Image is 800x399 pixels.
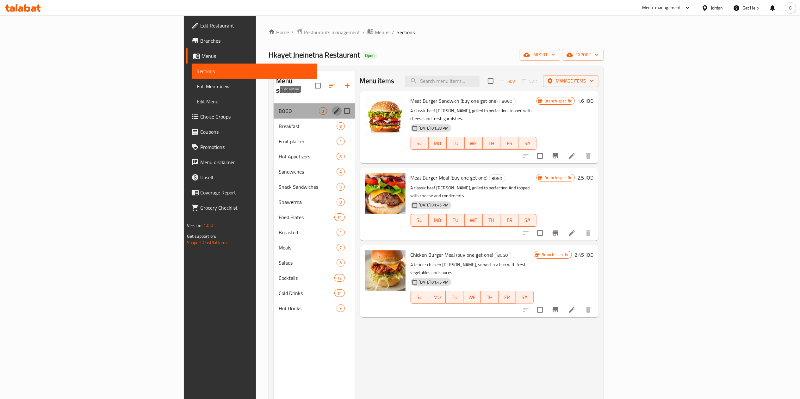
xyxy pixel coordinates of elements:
button: TU [447,214,465,227]
span: 6 [337,260,344,266]
div: Hot Drinks9 [274,301,355,316]
span: SU [413,216,426,225]
li: / [363,28,365,36]
button: TU [446,291,463,304]
a: Menus [186,48,317,64]
button: WE [465,137,483,150]
span: Salads [279,259,337,267]
div: items [337,244,344,251]
span: Menus [202,52,312,60]
input: search [405,76,480,87]
span: 11 [335,214,344,220]
a: Grocery Checklist [186,200,317,215]
div: Broasted1 [274,225,355,240]
p: A classic beef [PERSON_NAME], grilled to perfection, topped with cheese and fresh garnishes. [411,107,536,123]
div: items [334,274,344,282]
button: MO [428,291,446,304]
span: 1 [337,230,344,236]
button: Branch-specific-item [548,148,563,163]
span: Shawerma [279,198,337,206]
span: 4 [337,169,344,175]
span: SA [521,139,534,148]
span: 14 [335,290,344,296]
span: MO [431,139,444,148]
span: Select section [484,74,497,88]
a: Support.OpsPlatform [187,238,227,247]
span: Restaurants management [304,28,360,36]
span: Get support on: [187,232,216,240]
span: FR [501,293,514,302]
div: Cocktails [279,274,335,282]
button: TH [481,291,499,304]
div: items [337,304,344,312]
span: Open [363,53,377,58]
span: BOGO [279,107,319,115]
button: import [520,49,560,61]
span: BOGO [499,98,515,105]
span: 12 [335,275,344,281]
span: G [789,4,792,11]
span: Select to update [533,149,547,163]
span: [DATE] 01:38 PM [416,125,451,131]
span: [DATE] 01:45 PM [416,279,451,285]
span: Hot Drinks [279,304,337,312]
span: SU [413,293,426,302]
nav: Menu sections [274,101,355,318]
span: Branch specific [542,98,574,104]
span: TH [483,293,496,302]
button: FR [500,214,518,227]
span: TU [448,293,461,302]
p: A tender chicken [PERSON_NAME], served in a bun with fresh vegetables and sauces. [411,261,534,277]
span: TU [449,139,462,148]
span: Grocery Checklist [200,204,312,212]
span: Meals [279,244,337,251]
button: delete [581,302,596,317]
div: Hot Appetizers8 [274,149,355,164]
a: Menu disclaimer [186,155,317,170]
span: Cold Drinks [279,289,335,297]
button: MO [429,137,447,150]
span: 8 [337,154,344,160]
span: Chicken Burger Meal (buy one get one) [411,250,493,260]
a: Sections [192,64,317,79]
button: WE [463,291,481,304]
span: FR [503,216,516,225]
div: items [334,289,344,297]
div: Cocktails12 [274,270,355,285]
button: SA [516,291,534,304]
button: SU [411,214,429,227]
div: items [337,122,344,130]
h2: Menu items [360,76,394,86]
div: Fried Plates11 [274,210,355,225]
span: Add [499,77,516,85]
nav: breadcrumb [269,28,604,36]
span: 9 [337,184,344,190]
span: Meat Burger Sandwich (buy one get one) [411,96,498,106]
button: FR [500,137,518,150]
p: A classic beef [PERSON_NAME], grilled to perfection And topped with cheese and condiments. [411,184,536,200]
span: 1 [337,138,344,144]
button: TH [483,214,501,227]
span: Breakfast [279,122,337,130]
span: Full Menu View [197,83,312,90]
img: Chicken Burger Meal (buy one get one) [365,250,406,291]
span: Hot Appetizers [279,153,337,160]
div: Snack Sandwiches9 [274,179,355,194]
button: delete [581,225,596,241]
span: Select to update [533,226,547,240]
span: Promotions [200,143,312,151]
div: items [337,138,344,145]
span: Sandwiches [279,168,337,175]
div: items [337,259,344,267]
span: MO [431,293,443,302]
span: Add item [497,76,518,86]
span: WE [466,293,479,302]
span: Branches [200,37,312,45]
span: TH [485,216,498,225]
span: Coverage Report [200,189,312,196]
span: Manage items [548,77,593,85]
a: Coverage Report [186,185,317,200]
div: Snack Sandwiches [279,183,337,191]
